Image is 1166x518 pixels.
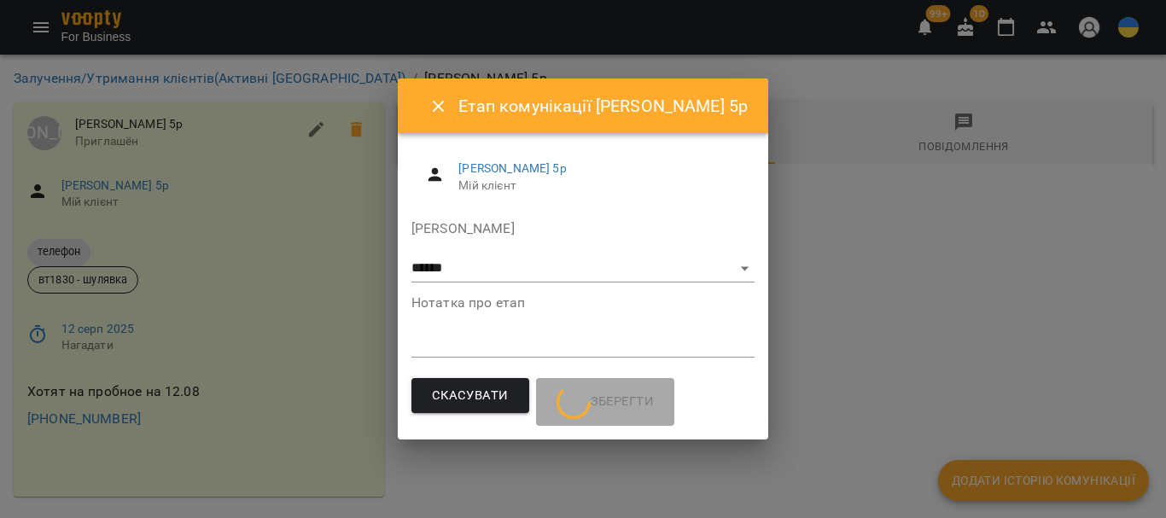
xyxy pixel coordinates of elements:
label: [PERSON_NAME] [411,222,755,236]
label: Нотатка про етап [411,296,755,310]
h6: Етап комунікації [PERSON_NAME] 5р [458,93,748,119]
span: Скасувати [432,385,509,407]
button: Скасувати [411,378,529,414]
button: Close [418,86,459,127]
span: Мій клієнт [458,178,741,195]
a: [PERSON_NAME] 5р [458,161,566,175]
